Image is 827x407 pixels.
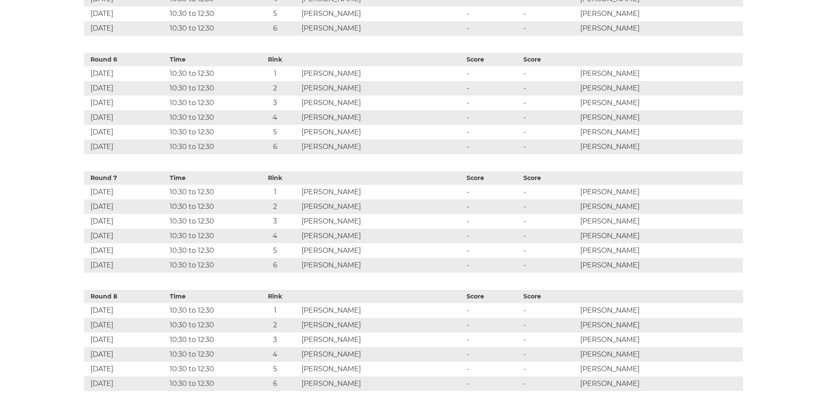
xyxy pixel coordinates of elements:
[464,125,521,140] td: -
[84,332,168,347] td: [DATE]
[251,362,299,376] td: 5
[521,171,578,185] th: Score
[578,110,743,125] td: [PERSON_NAME]
[168,185,251,199] td: 10:30 to 12:30
[521,243,578,258] td: -
[521,318,578,332] td: -
[578,125,743,140] td: [PERSON_NAME]
[168,81,251,96] td: 10:30 to 12:30
[464,81,521,96] td: -
[521,332,578,347] td: -
[521,229,578,243] td: -
[168,332,251,347] td: 10:30 to 12:30
[464,229,521,243] td: -
[299,81,464,96] td: [PERSON_NAME]
[168,110,251,125] td: 10:30 to 12:30
[251,229,299,243] td: 4
[578,229,743,243] td: [PERSON_NAME]
[84,199,168,214] td: [DATE]
[168,362,251,376] td: 10:30 to 12:30
[578,318,743,332] td: [PERSON_NAME]
[84,6,168,21] td: [DATE]
[578,362,743,376] td: [PERSON_NAME]
[84,376,168,391] td: [DATE]
[168,6,251,21] td: 10:30 to 12:30
[168,290,251,303] th: Time
[168,199,251,214] td: 10:30 to 12:30
[464,303,521,318] td: -
[84,243,168,258] td: [DATE]
[84,229,168,243] td: [DATE]
[521,96,578,110] td: -
[521,66,578,81] td: -
[299,347,464,362] td: [PERSON_NAME]
[521,185,578,199] td: -
[299,125,464,140] td: [PERSON_NAME]
[578,6,743,21] td: [PERSON_NAME]
[168,21,251,36] td: 10:30 to 12:30
[521,376,578,391] td: -
[299,332,464,347] td: [PERSON_NAME]
[578,332,743,347] td: [PERSON_NAME]
[578,66,743,81] td: [PERSON_NAME]
[251,290,299,303] th: Rink
[299,362,464,376] td: [PERSON_NAME]
[464,53,521,66] th: Score
[464,214,521,229] td: -
[578,303,743,318] td: [PERSON_NAME]
[84,140,168,154] td: [DATE]
[578,199,743,214] td: [PERSON_NAME]
[299,21,464,36] td: [PERSON_NAME]
[578,347,743,362] td: [PERSON_NAME]
[251,81,299,96] td: 2
[521,214,578,229] td: -
[299,229,464,243] td: [PERSON_NAME]
[464,290,521,303] th: Score
[251,347,299,362] td: 4
[299,185,464,199] td: [PERSON_NAME]
[578,81,743,96] td: [PERSON_NAME]
[168,303,251,318] td: 10:30 to 12:30
[521,53,578,66] th: Score
[521,258,578,273] td: -
[464,171,521,185] th: Score
[521,290,578,303] th: Score
[578,96,743,110] td: [PERSON_NAME]
[84,96,168,110] td: [DATE]
[578,140,743,154] td: [PERSON_NAME]
[521,81,578,96] td: -
[464,96,521,110] td: -
[578,214,743,229] td: [PERSON_NAME]
[84,214,168,229] td: [DATE]
[299,376,464,391] td: [PERSON_NAME]
[521,347,578,362] td: -
[464,258,521,273] td: -
[84,362,168,376] td: [DATE]
[299,243,464,258] td: [PERSON_NAME]
[464,376,521,391] td: -
[578,185,743,199] td: [PERSON_NAME]
[251,258,299,273] td: 6
[84,171,168,185] th: Round 7
[578,21,743,36] td: [PERSON_NAME]
[464,199,521,214] td: -
[168,318,251,332] td: 10:30 to 12:30
[521,125,578,140] td: -
[251,66,299,81] td: 1
[464,347,521,362] td: -
[84,21,168,36] td: [DATE]
[251,140,299,154] td: 6
[299,96,464,110] td: [PERSON_NAME]
[168,229,251,243] td: 10:30 to 12:30
[251,125,299,140] td: 5
[84,185,168,199] td: [DATE]
[464,243,521,258] td: -
[464,6,521,21] td: -
[84,290,168,303] th: Round 8
[168,66,251,81] td: 10:30 to 12:30
[299,110,464,125] td: [PERSON_NAME]
[251,21,299,36] td: 6
[251,318,299,332] td: 2
[168,258,251,273] td: 10:30 to 12:30
[251,303,299,318] td: 1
